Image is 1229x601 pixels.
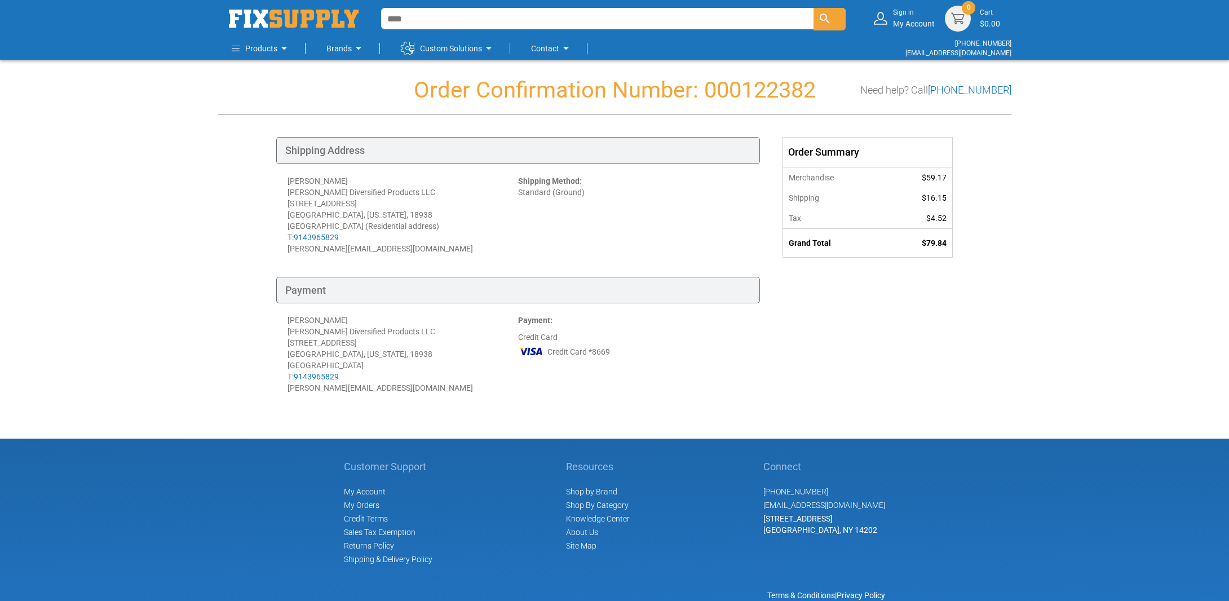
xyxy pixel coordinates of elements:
[276,137,760,164] div: Shipping Address
[566,487,617,496] a: Shop by Brand
[922,193,947,202] span: $16.15
[763,501,885,510] a: [EMAIL_ADDRESS][DOMAIN_NAME]
[294,372,339,381] a: 9143965829
[547,346,610,357] span: Credit Card *8669
[980,8,1000,17] small: Cart
[783,167,886,188] th: Merchandise
[326,37,365,60] a: Brands
[344,514,388,523] span: Credit Terms
[566,461,630,472] h5: Resources
[229,10,359,28] a: store logo
[763,514,877,534] span: [STREET_ADDRESS] [GEOGRAPHIC_DATA], NY 14202
[531,37,573,60] a: Contact
[922,173,947,182] span: $59.17
[928,84,1011,96] a: [PHONE_NUMBER]
[980,19,1000,28] span: $0.00
[288,175,518,254] div: [PERSON_NAME] [PERSON_NAME] Diversified Products LLC [STREET_ADDRESS] [GEOGRAPHIC_DATA], [US_STAT...
[763,487,828,496] a: [PHONE_NUMBER]
[401,37,496,60] a: Custom Solutions
[860,85,1011,96] h3: Need help? Call
[837,591,885,600] a: Privacy Policy
[344,590,885,601] div: |
[518,343,544,360] img: VI
[922,238,947,248] span: $79.84
[344,555,432,564] a: Shipping & Delivery Policy
[344,461,432,472] h5: Customer Support
[518,316,552,325] strong: Payment:
[276,277,760,304] div: Payment
[566,501,629,510] a: Shop By Category
[783,188,886,208] th: Shipping
[893,8,935,17] small: Sign in
[518,175,749,254] div: Standard (Ground)
[218,78,1011,103] h1: Order Confirmation Number: 000122382
[294,233,339,242] a: 9143965829
[518,315,749,394] div: Credit Card
[566,514,630,523] a: Knowledge Center
[566,541,596,550] a: Site Map
[967,3,971,12] span: 0
[767,591,835,600] a: Terms & Conditions
[288,315,518,394] div: [PERSON_NAME] [PERSON_NAME] Diversified Products LLC [STREET_ADDRESS] [GEOGRAPHIC_DATA], [US_STAT...
[926,214,947,223] span: $4.52
[232,37,291,60] a: Products
[344,501,379,510] span: My Orders
[955,39,1011,47] a: [PHONE_NUMBER]
[783,138,952,167] div: Order Summary
[344,541,394,550] a: Returns Policy
[229,10,359,28] img: Fix Industrial Supply
[763,461,885,472] h5: Connect
[893,8,935,29] div: My Account
[344,528,415,537] span: Sales Tax Exemption
[789,238,831,248] strong: Grand Total
[566,528,598,537] a: About Us
[905,49,1011,57] a: [EMAIL_ADDRESS][DOMAIN_NAME]
[783,208,886,229] th: Tax
[344,487,386,496] span: My Account
[518,176,582,185] strong: Shipping Method:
